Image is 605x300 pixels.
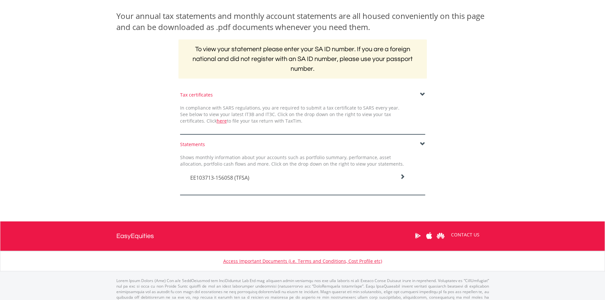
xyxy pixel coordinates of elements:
a: Apple [424,226,435,246]
span: In compliance with SARS regulations, you are required to submit a tax certificate to SARS every y... [180,105,399,124]
span: EE103713-156058 (TFSA) [190,174,249,181]
div: Shows monthly information about your accounts such as portfolio summary, performance, asset alloc... [175,154,409,167]
h2: To view your statement please enter your SA ID number. If you are a foreign national and did not ... [178,39,427,79]
div: Tax certificates [180,92,425,98]
div: Statements [180,141,425,148]
a: here [217,118,227,124]
a: Huawei [435,226,446,246]
div: Your annual tax statements and monthly account statements are all housed conveniently on this pag... [116,10,489,33]
a: Google Play [412,226,424,246]
a: Access Important Documents (i.e. Terms and Conditions, Cost Profile etc) [223,258,382,264]
a: EasyEquities [116,221,154,251]
span: Click to file your tax return with TaxTim. [207,118,302,124]
a: CONTACT US [446,226,484,244]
